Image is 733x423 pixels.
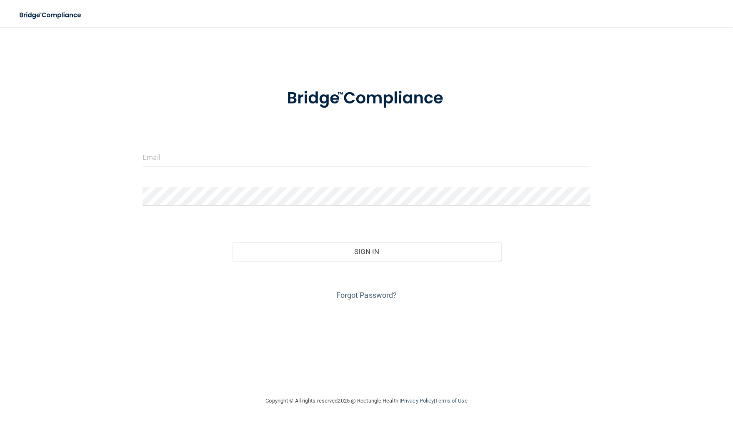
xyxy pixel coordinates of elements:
input: Email [143,148,590,166]
a: Forgot Password? [336,291,397,300]
img: bridge_compliance_login_screen.278c3ca4.svg [13,7,89,24]
button: Sign In [232,242,501,261]
a: Privacy Policy [401,398,434,404]
div: Copyright © All rights reserved 2025 @ Rectangle Health | | [215,388,519,414]
img: bridge_compliance_login_screen.278c3ca4.svg [270,77,464,120]
a: Terms of Use [435,398,467,404]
